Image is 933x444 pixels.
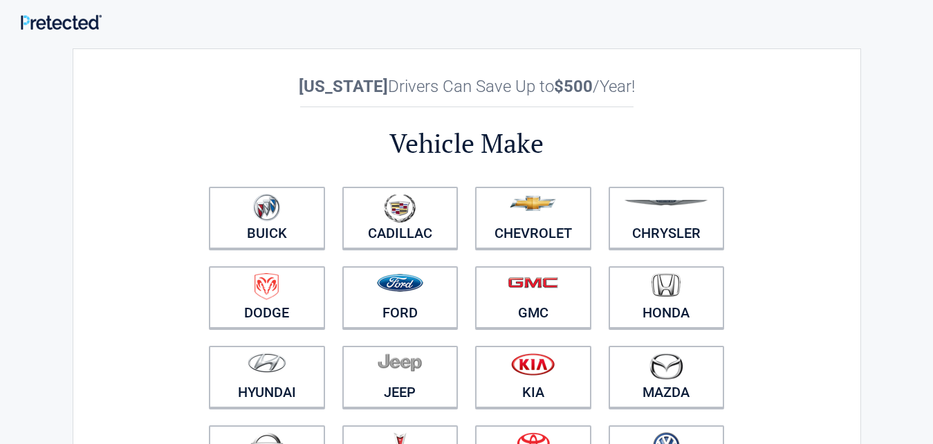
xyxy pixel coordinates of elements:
[609,266,725,329] a: Honda
[342,266,459,329] a: Ford
[475,187,591,249] a: Chevrolet
[209,187,325,249] a: Buick
[554,77,593,96] b: $500
[255,273,279,300] img: dodge
[510,196,556,211] img: chevrolet
[253,194,280,221] img: buick
[201,126,733,161] h2: Vehicle Make
[248,353,286,373] img: hyundai
[209,346,325,408] a: Hyundai
[209,266,325,329] a: Dodge
[299,77,388,96] b: [US_STATE]
[384,194,416,223] img: cadillac
[342,187,459,249] a: Cadillac
[377,274,423,292] img: ford
[21,15,102,29] img: Main Logo
[475,346,591,408] a: Kia
[342,346,459,408] a: Jeep
[511,353,555,376] img: kia
[649,353,683,380] img: mazda
[378,353,422,372] img: jeep
[475,266,591,329] a: GMC
[508,277,558,288] img: gmc
[624,200,708,206] img: chrysler
[609,187,725,249] a: Chrysler
[652,273,681,297] img: honda
[609,346,725,408] a: Mazda
[201,77,733,96] h2: Drivers Can Save Up to /Year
